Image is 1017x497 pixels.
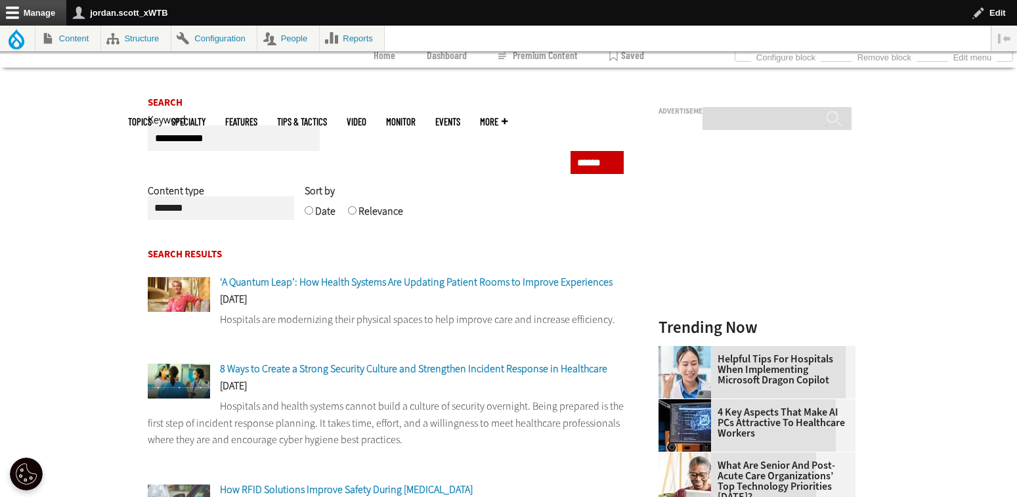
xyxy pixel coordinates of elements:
[659,399,711,452] img: Desktop monitor with brain AI concept
[498,43,578,68] a: Premium Content
[128,117,152,127] span: Topics
[852,49,917,63] a: Remove block
[148,311,624,328] p: Hospitals are modernizing their physical spaces to help improve care and increase efficiency.
[148,381,624,398] div: [DATE]
[659,319,855,335] h3: Trending Now
[427,43,467,68] a: Dashboard
[948,49,997,63] a: Edit menu
[305,184,335,198] span: Sort by
[148,294,624,311] div: [DATE]
[101,26,171,51] a: Structure
[10,458,43,490] button: Open Preferences
[386,117,416,127] a: MonITor
[659,407,848,439] a: 4 Key Aspects That Make AI PCs Attractive to Healthcare Workers
[320,26,385,51] a: Reports
[991,26,1017,51] button: Vertical orientation
[347,117,366,127] a: Video
[171,117,206,127] span: Specialty
[231,87,330,100] a: CDW
[609,43,644,68] a: Saved
[148,184,204,207] label: Content type
[10,458,43,490] div: Cookie Settings
[220,362,607,376] a: 8 Ways to Create a Strong Security Culture and Strengthen Incident Response in Healthcare
[315,204,335,228] label: Date
[659,108,855,115] h3: Advertisement
[257,26,319,51] a: People
[225,117,257,127] a: Features
[358,204,403,228] label: Relevance
[435,117,460,127] a: Events
[148,364,210,399] img: Security Culture
[659,452,718,463] a: Older person using tablet
[171,26,257,51] a: Configuration
[220,483,473,496] a: How RFID Solutions Improve Safety During [MEDICAL_DATA]
[277,117,327,127] a: Tips & Tactics
[659,346,711,399] img: Doctor using phone to dictate to tablet
[659,120,855,284] iframe: advertisement
[220,275,613,289] a: ‘A Quantum Leap’: How Health Systems Are Updating Patient Rooms to Improve Experiences
[148,249,624,259] h2: Search Results
[659,346,718,357] a: Doctor using phone to dictate to tablet
[480,117,508,127] span: More
[659,354,848,385] a: Helpful Tips for Hospitals When Implementing Microsoft Dragon Copilot
[35,26,100,51] a: Content
[659,399,718,410] a: Desktop monitor with brain AI concept
[374,43,395,68] a: Home
[148,277,210,312] img: Stephanie Lahr
[148,398,624,448] p: Hospitals and health systems cannot build a culture of security overnight. Being prepared is the ...
[751,49,821,63] a: Configure block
